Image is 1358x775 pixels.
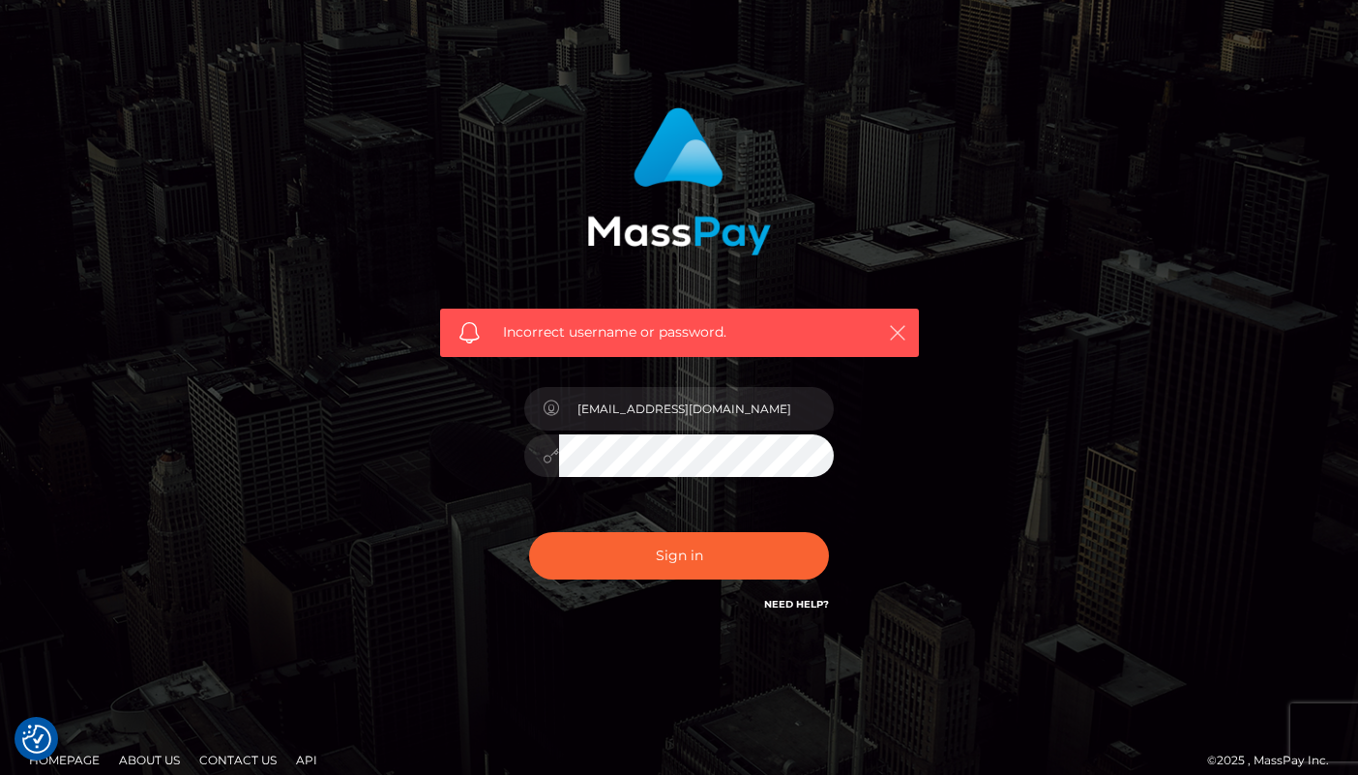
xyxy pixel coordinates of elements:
[1207,750,1343,771] div: © 2025 , MassPay Inc.
[22,725,51,754] img: Revisit consent button
[22,725,51,754] button: Consent Preferences
[764,598,829,611] a: Need Help?
[192,745,284,775] a: Contact Us
[587,107,771,255] img: MassPay Login
[111,745,188,775] a: About Us
[559,387,834,431] input: Username...
[503,322,856,343] span: Incorrect username or password.
[529,532,829,580] button: Sign in
[21,745,107,775] a: Homepage
[288,745,325,775] a: API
